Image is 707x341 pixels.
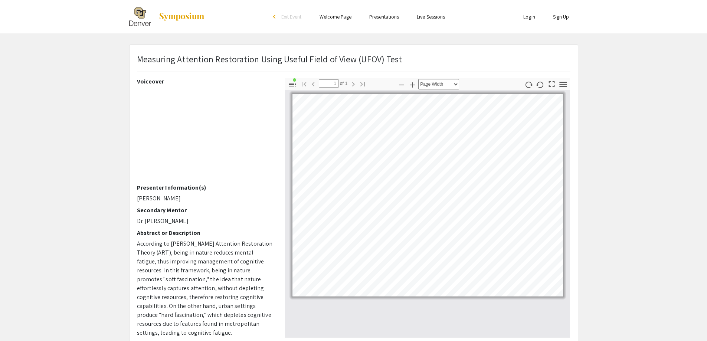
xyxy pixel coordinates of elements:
[286,79,299,90] button: Toggle Sidebar (document contains outline/attachments/layers)
[273,14,278,19] div: arrow_back_ios
[557,79,569,90] button: Tools
[137,194,274,203] p: [PERSON_NAME]
[523,13,535,20] a: Login
[417,13,445,20] a: Live Sessions
[307,78,320,89] button: Previous Page
[298,78,310,89] button: Go to First Page
[137,229,274,236] h2: Abstract or Description
[158,12,205,21] img: Symposium by ForagerOne
[369,13,399,20] a: Presentations
[522,79,535,90] button: Rotate Clockwise
[356,78,369,89] button: Go to Last Page
[137,240,273,337] span: According to [PERSON_NAME] Attention Restoration Theory (ART), being in nature reduces mental fat...
[137,207,274,214] h2: Secondary Mentor
[137,78,274,85] h2: Voiceover
[281,13,302,20] span: Exit Event
[319,79,339,88] input: Page
[418,79,459,89] select: Zoom
[545,78,558,89] button: Switch to Presentation Mode
[129,7,205,26] a: The 2025 Research and Creative Activities Symposium (RaCAS)
[6,308,32,335] iframe: Chat
[320,13,351,20] a: Welcome Page
[339,79,348,88] span: of 1
[289,91,566,300] div: Page 1
[347,78,360,89] button: Next Page
[137,52,402,66] p: Measuring Attention Restoration Using Useful Field of View (UFOV) Test
[395,79,408,90] button: Zoom Out
[137,217,274,226] p: Dr. [PERSON_NAME]
[129,7,151,26] img: The 2025 Research and Creative Activities Symposium (RaCAS)
[137,184,274,191] h2: Presenter Information(s)
[406,79,419,90] button: Zoom In
[553,13,569,20] a: Sign Up
[137,88,274,184] iframe: RaCAS 2025: Measuring Attention Restoration Using Useful Field of View (UFOV) Test
[534,79,546,90] button: Rotate Counterclockwise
